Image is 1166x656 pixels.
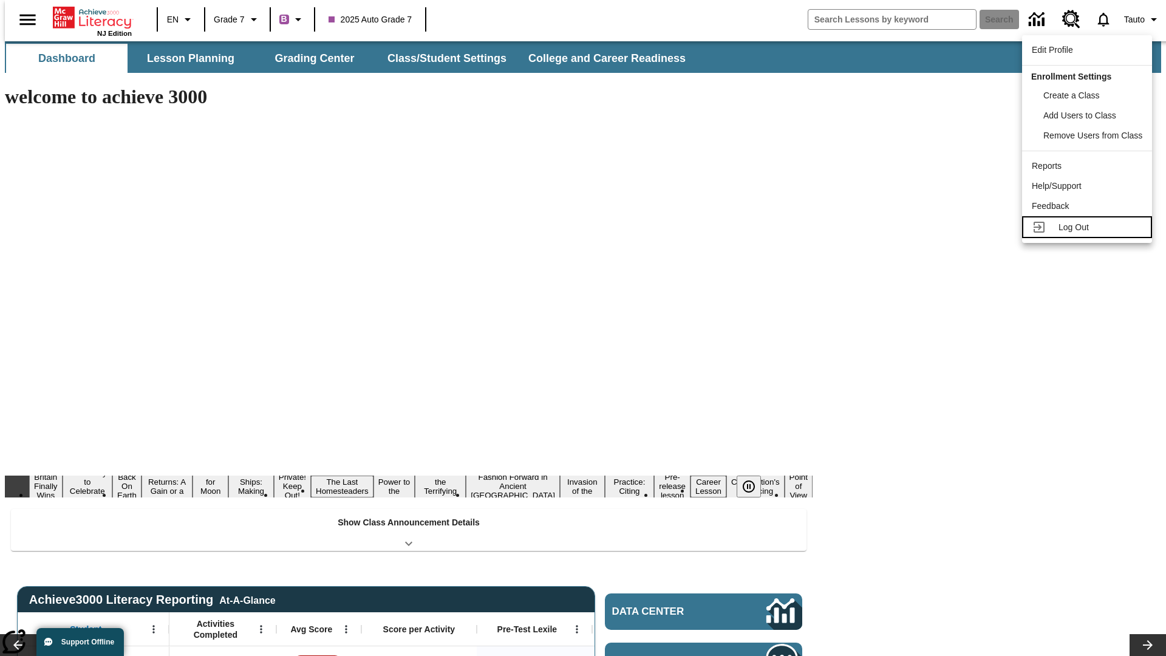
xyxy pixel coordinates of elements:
[1032,201,1069,211] span: Feedback
[5,10,177,21] body: Maximum 600 characters Press Escape to exit toolbar Press Alt + F10 to reach toolbar
[1043,131,1142,140] span: Remove Users from Class
[1043,111,1116,120] span: Add Users to Class
[1059,222,1089,232] span: Log Out
[1032,181,1082,191] span: Help/Support
[1031,72,1111,81] span: Enrollment Settings
[1043,91,1100,100] span: Create a Class
[1032,45,1073,55] span: Edit Profile
[1032,161,1062,171] span: Reports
